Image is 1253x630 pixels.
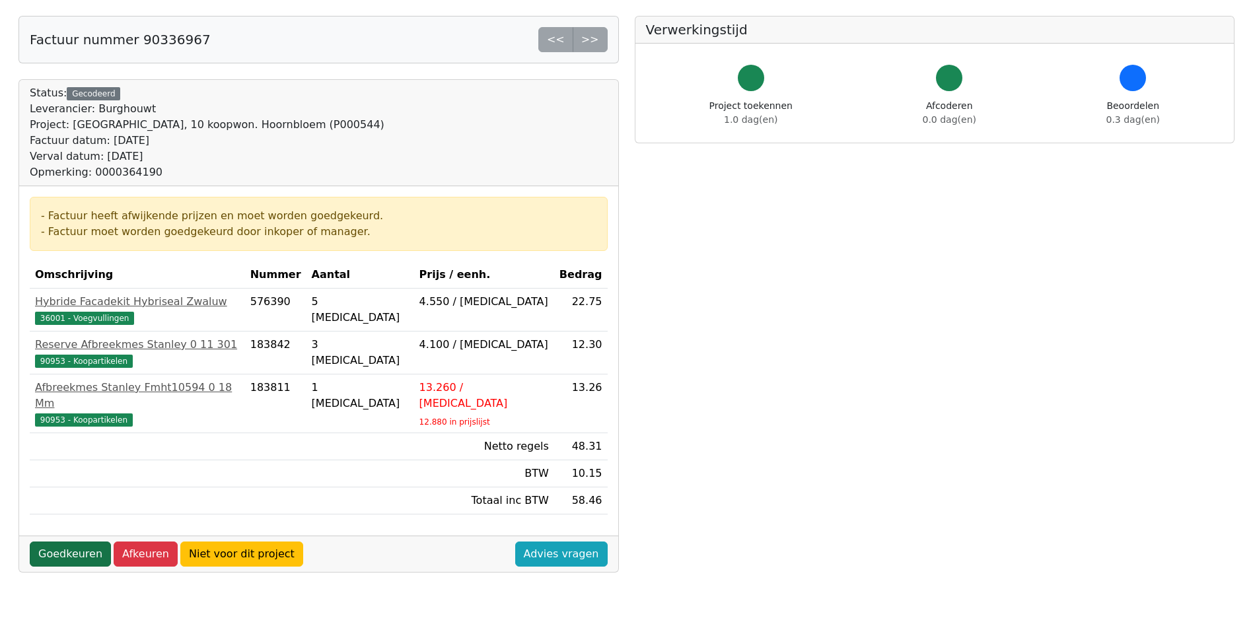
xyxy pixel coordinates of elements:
[245,289,306,332] td: 576390
[1106,99,1160,127] div: Beoordelen
[35,337,240,353] div: Reserve Afbreekmes Stanley 0 11 301
[30,149,384,164] div: Verval datum: [DATE]
[515,542,608,567] a: Advies vragen
[41,224,596,240] div: - Factuur moet worden goedgekeurd door inkoper of manager.
[419,380,549,411] div: 13.260 / [MEDICAL_DATA]
[35,312,134,325] span: 36001 - Voegvullingen
[554,289,608,332] td: 22.75
[41,208,596,224] div: - Factuur heeft afwijkende prijzen en moet worden goedgekeurd.
[306,262,414,289] th: Aantal
[245,332,306,374] td: 183842
[419,417,490,427] sub: 12.880 in prijslijst
[30,133,384,149] div: Factuur datum: [DATE]
[554,374,608,433] td: 13.26
[724,114,777,125] span: 1.0 dag(en)
[35,294,240,310] div: Hybride Facadekit Hybriseal Zwaluw
[414,487,554,514] td: Totaal inc BTW
[30,164,384,180] div: Opmerking: 0000364190
[30,542,111,567] a: Goedkeuren
[30,262,245,289] th: Omschrijving
[554,460,608,487] td: 10.15
[245,374,306,433] td: 183811
[414,433,554,460] td: Netto regels
[1106,114,1160,125] span: 0.3 dag(en)
[245,262,306,289] th: Nummer
[554,332,608,374] td: 12.30
[312,337,409,368] div: 3 [MEDICAL_DATA]
[419,294,549,310] div: 4.550 / [MEDICAL_DATA]
[312,380,409,411] div: 1 [MEDICAL_DATA]
[180,542,303,567] a: Niet voor dit project
[554,433,608,460] td: 48.31
[419,337,549,353] div: 4.100 / [MEDICAL_DATA]
[35,294,240,326] a: Hybride Facadekit Hybriseal Zwaluw36001 - Voegvullingen
[35,355,133,368] span: 90953 - Koopartikelen
[923,99,976,127] div: Afcoderen
[30,101,384,117] div: Leverancier: Burghouwt
[35,337,240,368] a: Reserve Afbreekmes Stanley 0 11 30190953 - Koopartikelen
[30,32,211,48] h5: Factuur nummer 90336967
[923,114,976,125] span: 0.0 dag(en)
[35,380,240,427] a: Afbreekmes Stanley Fmht10594 0 18 Mm90953 - Koopartikelen
[114,542,178,567] a: Afkeuren
[554,262,608,289] th: Bedrag
[35,380,240,411] div: Afbreekmes Stanley Fmht10594 0 18 Mm
[30,117,384,133] div: Project: [GEOGRAPHIC_DATA], 10 koopwon. Hoornbloem (P000544)
[67,87,120,100] div: Gecodeerd
[554,487,608,514] td: 58.46
[709,99,793,127] div: Project toekennen
[35,413,133,427] span: 90953 - Koopartikelen
[30,85,384,180] div: Status:
[646,22,1224,38] h5: Verwerkingstijd
[414,262,554,289] th: Prijs / eenh.
[312,294,409,326] div: 5 [MEDICAL_DATA]
[414,460,554,487] td: BTW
